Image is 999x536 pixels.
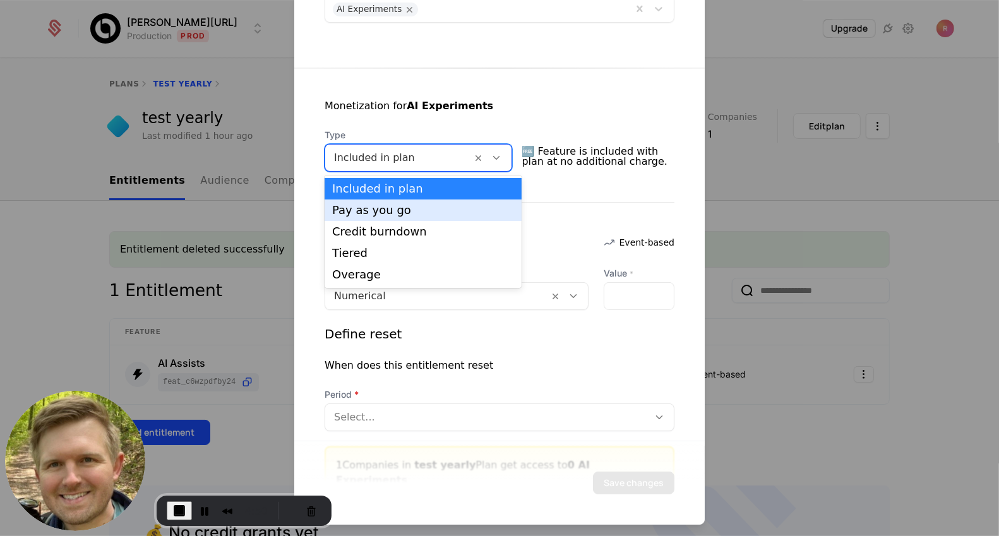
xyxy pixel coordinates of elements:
label: Value [604,267,674,280]
button: Save changes [593,472,674,494]
div: Remove AI Experiments [402,3,418,16]
div: Tiered [332,247,514,259]
span: Event-based [619,236,674,249]
div: Define reset [325,325,402,343]
span: 🆓 Feature is included with plan at no additional charge. [522,141,675,172]
div: Overage [332,269,514,280]
div: Credit burndown [332,226,514,237]
div: When does this entitlement reset [325,358,493,373]
div: Pay as you go [332,205,514,216]
span: Type [325,129,512,141]
strong: AI Experiments [407,100,493,112]
div: Included in plan [332,183,514,194]
span: Period [325,388,674,401]
div: Monetization for [325,98,493,114]
div: AI Experiments [337,3,402,16]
